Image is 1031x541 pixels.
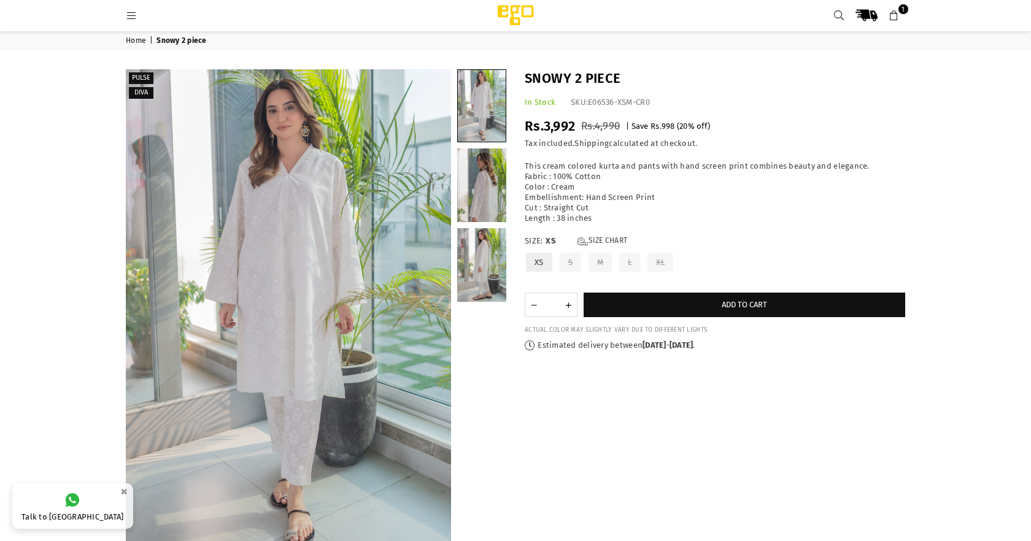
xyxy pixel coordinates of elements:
[722,300,767,309] span: Add to cart
[120,10,142,20] a: Menu
[646,251,674,273] label: XL
[883,4,905,26] a: 1
[525,236,905,247] label: Size:
[463,3,568,28] img: Ego
[117,482,131,502] button: ×
[525,326,905,334] div: ACTUAL COLOR MAY SLIGHTLY VARY DUE TO DIFFERENT LIGHTS
[525,161,905,223] p: This cream colored kurta and pants with hand screen print combines beauty and elegance. Fabric : ...
[898,4,908,14] span: 1
[525,98,555,107] span: In Stock
[558,251,582,273] label: S
[618,251,641,273] label: L
[12,483,133,529] a: Talk to [GEOGRAPHIC_DATA]
[129,72,153,84] label: PULSE
[546,236,570,247] span: XS
[129,87,153,99] label: Diva
[525,293,577,317] quantity-input: Quantity
[651,121,675,131] span: Rs.998
[588,98,650,107] span: E06536-XSM-CR0
[626,121,629,131] span: |
[525,251,554,273] label: XS
[631,121,649,131] span: Save
[525,340,905,351] p: Estimated delivery between - .
[525,69,905,88] h1: Snowy 2 piece
[677,121,710,131] span: ( % off)
[828,4,850,26] a: Search
[670,340,693,350] time: [DATE]
[156,36,208,46] span: Snowy 2 piece
[525,118,575,134] span: Rs.3,992
[126,36,148,46] a: Home
[643,340,666,350] time: [DATE]
[679,121,688,131] span: 20
[587,251,613,273] label: M
[584,293,905,317] button: Add to cart
[525,139,905,149] div: Tax included. calculated at checkout.
[577,236,627,247] a: Size Chart
[571,98,650,108] div: SKU:
[574,139,609,148] a: Shipping
[150,36,155,46] span: |
[581,120,620,132] span: Rs.4,990
[117,31,914,51] nav: breadcrumbs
